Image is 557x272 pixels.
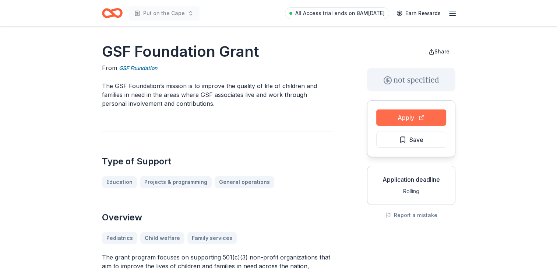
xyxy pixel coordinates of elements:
[128,6,200,21] button: Put on the Cape
[376,109,446,126] button: Apply
[376,132,446,148] button: Save
[102,41,332,62] h1: GSF Foundation Grant
[102,81,332,108] p: The GSF Foundation’s mission is to improve the quality of life of children and families in need i...
[143,9,185,18] span: Put on the Cape
[102,212,332,223] h2: Overview
[140,176,212,188] a: Projects & programming
[423,44,455,59] button: Share
[373,187,449,196] div: Rolling
[102,156,332,167] h2: Type of Support
[102,176,137,188] a: Education
[434,48,450,55] span: Share
[285,7,389,19] a: All Access trial ends on 8AM[DATE]
[385,211,437,220] button: Report a mistake
[102,63,332,73] div: From
[215,176,274,188] a: General operations
[295,9,385,18] span: All Access trial ends on 8AM[DATE]
[119,64,157,73] a: GSF Foundation
[102,4,123,22] a: Home
[373,175,449,184] div: Application deadline
[409,135,423,144] span: Save
[392,7,445,20] a: Earn Rewards
[367,68,455,91] div: not specified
